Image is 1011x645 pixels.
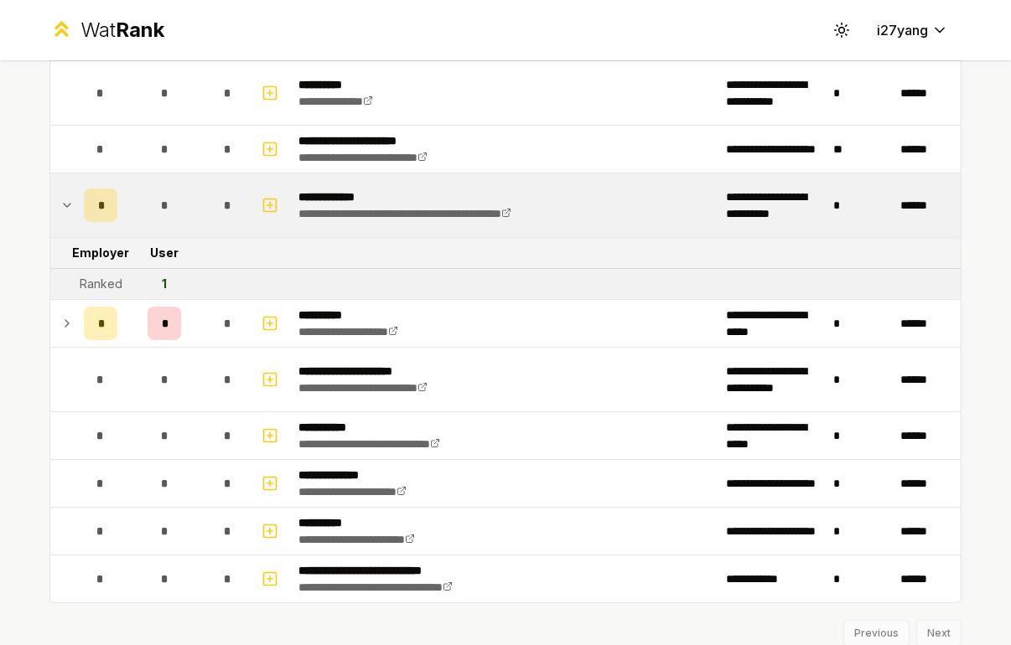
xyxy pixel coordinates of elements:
span: i27yang [877,20,928,40]
a: WatRank [49,17,164,44]
div: Wat [80,17,164,44]
button: i27yang [863,15,962,45]
div: Ranked [80,276,122,292]
td: Employer [77,238,124,268]
span: Rank [116,18,164,42]
div: 1 [162,276,167,292]
td: User [124,238,205,268]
